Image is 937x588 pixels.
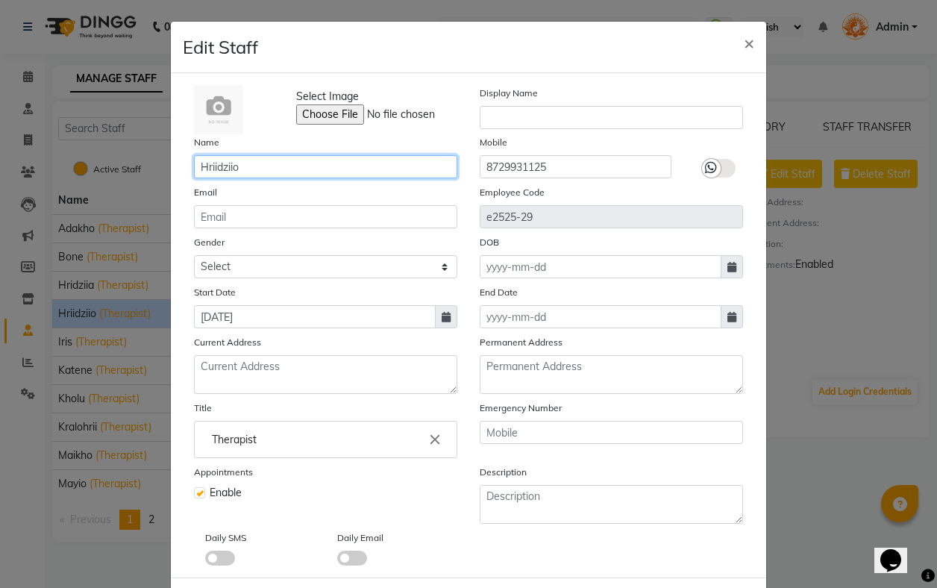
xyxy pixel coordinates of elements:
label: DOB [480,236,499,249]
input: Mobile [480,155,671,178]
input: yyyy-mm-dd [480,255,721,278]
label: Email [194,186,217,199]
span: × [744,31,754,54]
span: Select Image [296,89,359,104]
input: Employee Code [480,205,743,228]
img: Cinque Terre [194,85,243,134]
label: Display Name [480,87,538,100]
label: Emergency Number [480,401,562,415]
h4: Edit Staff [183,34,258,60]
label: Description [480,466,527,479]
label: Start Date [194,286,236,299]
input: Enter the Title [201,425,451,454]
label: Title [194,401,212,415]
label: Daily SMS [205,531,246,545]
input: Select Image [296,104,499,125]
label: Employee Code [480,186,545,199]
span: Enable [210,485,242,501]
label: Current Address [194,336,261,349]
label: Gender [194,236,225,249]
label: End Date [480,286,518,299]
i: Close [427,431,443,448]
input: yyyy-mm-dd [194,305,436,328]
label: Permanent Address [480,336,562,349]
label: Mobile [480,136,507,149]
input: Name [194,155,457,178]
label: Appointments [194,466,253,479]
label: Name [194,136,219,149]
label: Daily Email [337,531,383,545]
iframe: chat widget [874,528,922,573]
input: Mobile [480,421,743,444]
input: yyyy-mm-dd [480,305,721,328]
button: Close [732,22,766,63]
input: Email [194,205,457,228]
